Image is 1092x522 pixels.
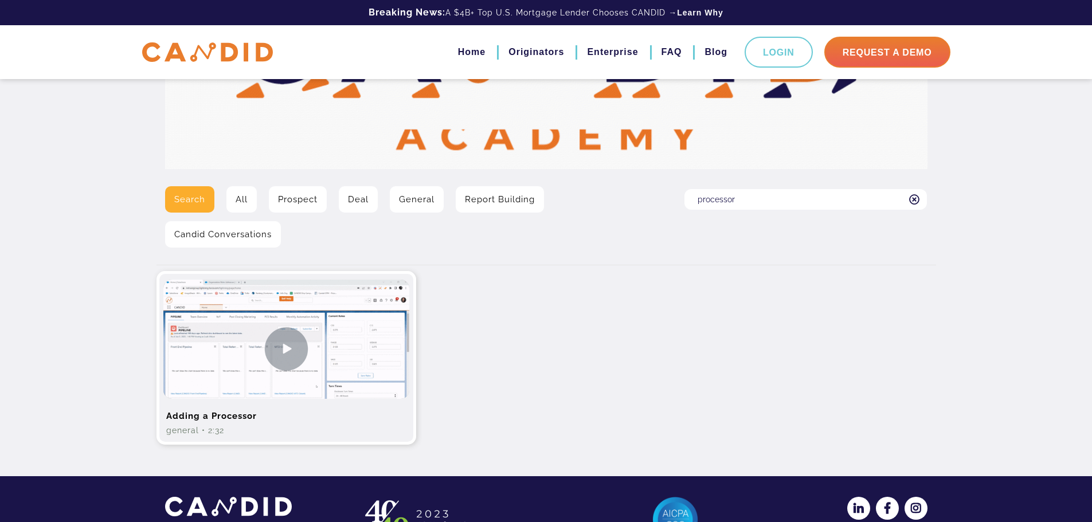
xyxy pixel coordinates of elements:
a: Prospect [269,186,327,213]
a: Request A Demo [824,37,950,68]
a: Blog [704,42,727,62]
b: Breaking News: [369,7,445,18]
a: Report Building [456,186,544,213]
a: All [226,186,257,213]
a: FAQ [662,42,682,62]
img: CANDID APP [142,42,273,62]
a: Candid Conversations [165,221,281,248]
a: General [390,186,444,213]
a: Deal [339,186,378,213]
a: Home [458,42,486,62]
img: Adding a Processor Video [163,280,409,418]
img: CANDID APP [165,497,292,516]
a: Learn Why [677,7,723,18]
a: Enterprise [587,42,638,62]
h2: Adding a Processor [163,399,409,425]
a: Originators [508,42,564,62]
a: Login [745,37,813,68]
div: General • 2:32 [163,425,409,436]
